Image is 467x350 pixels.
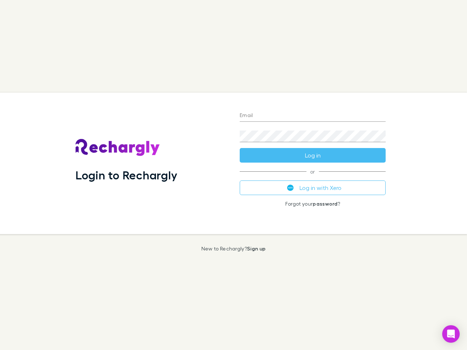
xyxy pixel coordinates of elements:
button: Log in with Xero [240,180,386,195]
h1: Login to Rechargly [76,168,177,182]
a: password [313,201,337,207]
p: New to Rechargly? [201,246,266,252]
button: Log in [240,148,386,163]
span: or [240,171,386,172]
a: Sign up [247,245,266,252]
img: Xero's logo [287,184,294,191]
p: Forgot your ? [240,201,386,207]
div: Open Intercom Messenger [442,325,460,343]
img: Rechargly's Logo [76,139,160,156]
